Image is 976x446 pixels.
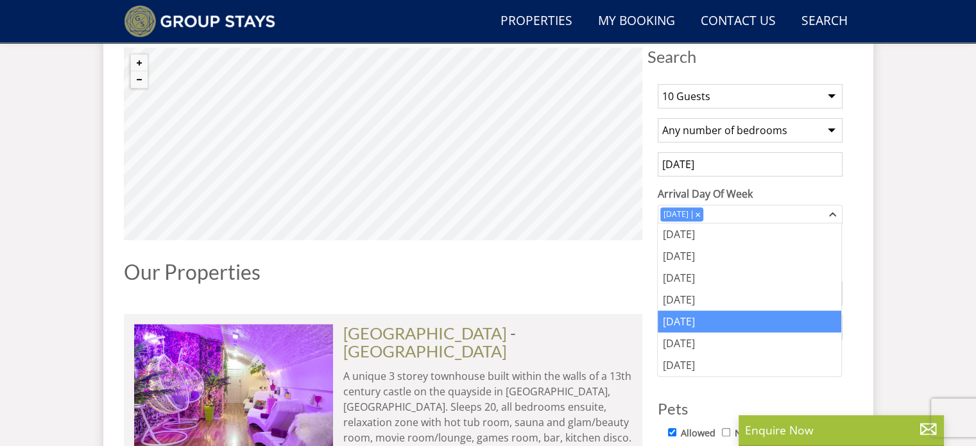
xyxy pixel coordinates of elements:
[124,5,276,37] img: Group Stays
[495,7,578,36] a: Properties
[796,7,853,36] a: Search
[658,400,843,417] h3: Pets
[658,186,843,202] label: Arrival Day Of Week
[343,323,516,361] span: -
[131,55,148,71] button: Zoom in
[735,426,788,440] label: Not Allowed
[658,354,841,376] div: [DATE]
[658,311,841,332] div: [DATE]
[131,71,148,88] button: Zoom out
[343,323,507,343] a: [GEOGRAPHIC_DATA]
[658,205,843,224] div: Combobox
[658,152,843,176] input: Arrival Date
[696,7,781,36] a: Contact Us
[658,245,841,267] div: [DATE]
[593,7,680,36] a: My Booking
[658,289,841,311] div: [DATE]
[124,261,642,283] h1: Our Properties
[124,47,642,240] canvas: Map
[658,223,841,245] div: [DATE]
[647,47,853,65] span: Search
[745,422,937,438] p: Enquire Now
[658,267,841,289] div: [DATE]
[658,332,841,354] div: [DATE]
[681,426,715,440] label: Allowed
[343,341,507,361] a: [GEOGRAPHIC_DATA]
[660,209,692,220] div: [DATE]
